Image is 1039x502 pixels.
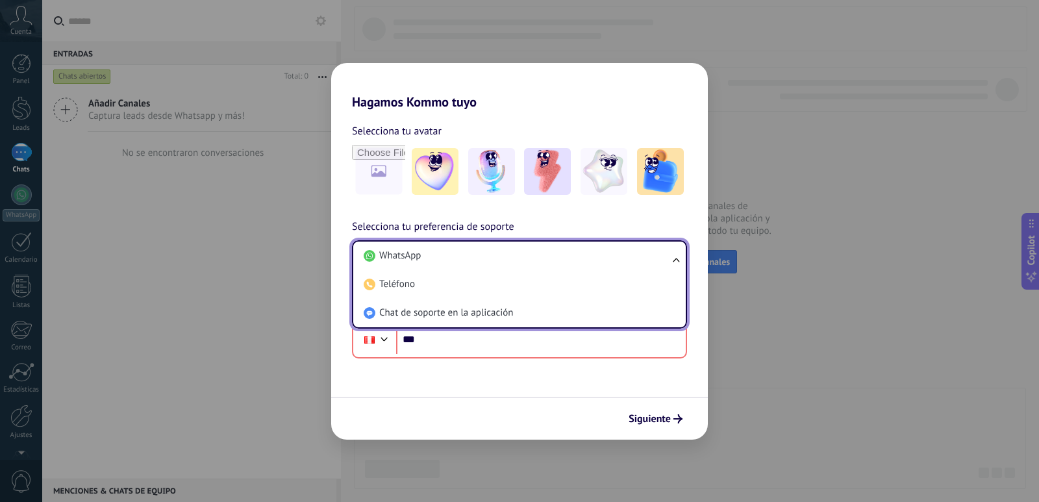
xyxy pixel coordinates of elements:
[352,219,514,236] span: Selecciona tu preferencia de soporte
[352,123,442,140] span: Selecciona tu avatar
[623,408,688,430] button: Siguiente
[379,278,415,291] span: Teléfono
[637,148,684,195] img: -5.jpeg
[524,148,571,195] img: -3.jpeg
[629,414,671,423] span: Siguiente
[581,148,627,195] img: -4.jpeg
[468,148,515,195] img: -2.jpeg
[379,249,421,262] span: WhatsApp
[412,148,458,195] img: -1.jpeg
[331,63,708,110] h2: Hagamos Kommo tuyo
[357,326,382,353] div: Peru: + 51
[379,307,513,320] span: Chat de soporte en la aplicación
